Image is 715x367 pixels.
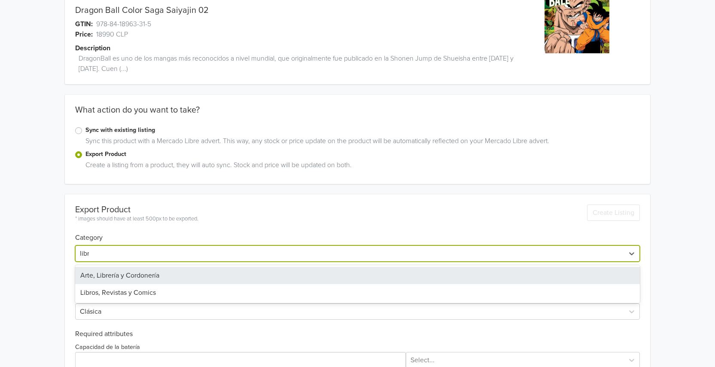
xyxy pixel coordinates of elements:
[75,343,140,352] label: Capacidad de la batería
[96,29,128,40] span: 18990 CLP
[75,205,198,215] div: Export Product
[75,267,640,284] div: Arte, Librería y Cordonería
[75,215,198,223] div: * images should have at least 500px to be exported.
[75,284,640,301] div: Libros, Revistas y Comics
[82,160,640,174] div: Create a listing from a product, they will auto sync. Stock and price will be updated on both.
[75,29,93,40] span: Price:
[75,5,209,15] a: Dragon Ball Color Saga Saiyajin 02
[82,136,640,150] div: Sync this product with a Mercado Libre advert. This way, any stock or price update on the product...
[79,53,514,74] span: DragonBall es uno de los mangas más reconocidos a nivel mundial, que originalmente fue publicado ...
[75,330,640,338] h6: Required attributes
[75,43,110,53] span: Description
[587,205,640,221] button: Create Listing
[85,125,640,135] label: Sync with existing listing
[85,150,640,159] label: Export Product
[65,105,650,125] div: What action do you want to take?
[75,19,93,29] span: GTIN:
[96,19,151,29] span: 978-84-18963-31-5
[75,223,640,242] h6: Category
